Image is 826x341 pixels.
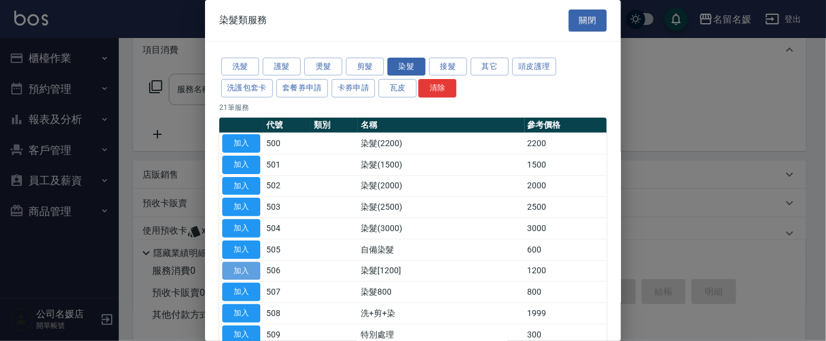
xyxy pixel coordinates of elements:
[471,58,509,76] button: 其它
[219,102,607,113] p: 21 筆服務
[276,79,328,97] button: 套餐券申請
[525,218,607,239] td: 3000
[358,260,524,282] td: 染髮[1200]
[263,197,311,218] td: 503
[263,218,311,239] td: 504
[525,118,607,133] th: 參考價格
[358,303,524,324] td: 洗+剪+染
[263,58,301,76] button: 護髮
[358,239,524,260] td: 自備染髮
[222,198,260,216] button: 加入
[569,10,607,31] button: 關閉
[304,58,342,76] button: 燙髮
[525,175,607,197] td: 2000
[387,58,425,76] button: 染髮
[418,79,456,97] button: 清除
[379,79,417,97] button: 瓦皮
[222,241,260,259] button: 加入
[525,197,607,218] td: 2500
[358,154,524,175] td: 染髮(1500)
[358,133,524,154] td: 染髮(2200)
[222,134,260,153] button: 加入
[346,58,384,76] button: 剪髮
[263,282,311,303] td: 507
[358,282,524,303] td: 染髮800
[263,154,311,175] td: 501
[222,283,260,301] button: 加入
[222,177,260,195] button: 加入
[525,239,607,260] td: 600
[222,262,260,280] button: 加入
[221,58,259,76] button: 洗髮
[263,260,311,282] td: 506
[358,218,524,239] td: 染髮(3000)
[222,304,260,323] button: 加入
[525,133,607,154] td: 2200
[222,219,260,238] button: 加入
[525,282,607,303] td: 800
[263,118,311,133] th: 代號
[263,175,311,197] td: 502
[525,154,607,175] td: 1500
[429,58,467,76] button: 接髮
[263,303,311,324] td: 508
[358,197,524,218] td: 染髮(2500)
[525,303,607,324] td: 1999
[358,118,524,133] th: 名稱
[525,260,607,282] td: 1200
[263,239,311,260] td: 505
[332,79,376,97] button: 卡券申請
[219,14,267,26] span: 染髮類服務
[358,175,524,197] td: 染髮(2000)
[263,133,311,154] td: 500
[311,118,358,133] th: 類別
[222,156,260,174] button: 加入
[221,79,273,97] button: 洗護包套卡
[512,58,556,76] button: 頭皮護理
